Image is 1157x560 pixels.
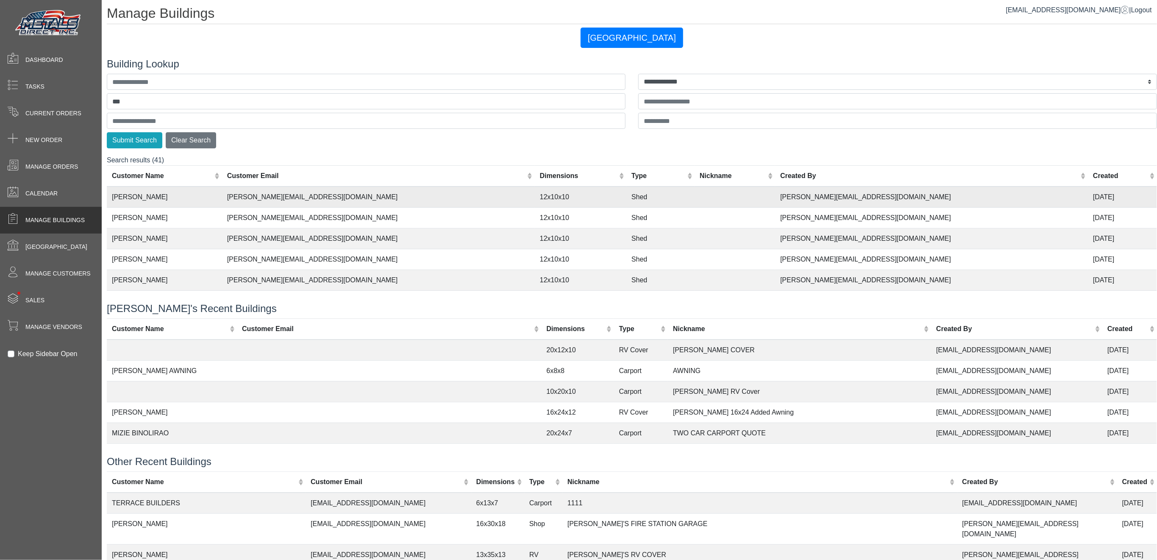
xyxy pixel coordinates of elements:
[1102,423,1157,443] td: [DATE]
[25,189,58,198] span: Calendar
[471,513,524,544] td: 16x30x18
[775,291,1088,312] td: [EMAIL_ADDRESS][DOMAIN_NAME]
[524,493,562,514] td: Carport
[1122,477,1148,487] div: Created
[957,493,1117,514] td: [EMAIL_ADDRESS][DOMAIN_NAME]
[619,324,659,334] div: Type
[668,423,931,443] td: TWO CAR CARPORT QUOTE
[107,5,1157,24] h1: Manage Buildings
[107,291,222,312] td: [PERSON_NAME]
[1006,5,1152,15] div: |
[614,360,668,381] td: Carport
[222,228,535,249] td: [PERSON_NAME][EMAIL_ADDRESS][DOMAIN_NAME]
[542,402,614,423] td: 16x24x12
[1117,513,1157,544] td: [DATE]
[936,324,1093,334] div: Created By
[542,381,614,402] td: 10x20x10
[931,423,1102,443] td: [EMAIL_ADDRESS][DOMAIN_NAME]
[1088,270,1157,291] td: [DATE]
[535,208,626,228] td: 12x10x10
[227,171,526,181] div: Customer Email
[166,132,216,148] button: Clear Search
[1088,291,1157,312] td: [DATE]
[614,423,668,443] td: Carport
[562,493,957,514] td: 1111
[25,269,91,278] span: Manage Customers
[222,208,535,228] td: [PERSON_NAME][EMAIL_ADDRESS][DOMAIN_NAME]
[112,171,212,181] div: Customer Name
[1107,324,1147,334] div: Created
[107,456,1157,468] h4: Other Recent Buildings
[775,208,1088,228] td: [PERSON_NAME][EMAIL_ADDRESS][DOMAIN_NAME]
[542,423,614,443] td: 20x24x7
[1093,171,1147,181] div: Created
[25,216,85,225] span: Manage Buildings
[535,291,626,312] td: 20x40x12
[775,249,1088,270] td: [PERSON_NAME][EMAIL_ADDRESS][DOMAIN_NAME]
[614,443,668,464] td: RV Cover
[222,187,535,208] td: [PERSON_NAME][EMAIL_ADDRESS][DOMAIN_NAME]
[626,291,695,312] td: Shop
[107,402,237,423] td: [PERSON_NAME]
[1006,6,1129,14] a: [EMAIL_ADDRESS][DOMAIN_NAME]
[222,270,535,291] td: [PERSON_NAME][EMAIL_ADDRESS][DOMAIN_NAME]
[107,443,237,464] td: [PERSON_NAME]
[529,477,553,487] div: Type
[668,360,931,381] td: AWNING
[311,477,462,487] div: Customer Email
[931,340,1102,361] td: [EMAIL_ADDRESS][DOMAIN_NAME]
[567,477,948,487] div: Nickname
[25,136,62,145] span: New Order
[547,324,605,334] div: Dimensions
[931,360,1102,381] td: [EMAIL_ADDRESS][DOMAIN_NAME]
[775,187,1088,208] td: [PERSON_NAME][EMAIL_ADDRESS][DOMAIN_NAME]
[107,360,237,381] td: [PERSON_NAME] AWNING
[1088,187,1157,208] td: [DATE]
[962,477,1108,487] div: Created By
[306,493,471,514] td: [EMAIL_ADDRESS][DOMAIN_NAME]
[1102,360,1157,381] td: [DATE]
[626,228,695,249] td: Shed
[614,381,668,402] td: Carport
[25,242,87,251] span: [GEOGRAPHIC_DATA]
[631,171,685,181] div: Type
[524,513,562,544] td: Shop
[700,171,766,181] div: Nickname
[626,187,695,208] td: Shed
[542,443,614,464] td: 15x22x12
[476,477,515,487] div: Dimensions
[222,249,535,270] td: [PERSON_NAME][EMAIL_ADDRESS][DOMAIN_NAME]
[306,513,471,544] td: [EMAIL_ADDRESS][DOMAIN_NAME]
[1131,6,1152,14] span: Logout
[25,109,81,118] span: Current Orders
[614,340,668,361] td: RV Cover
[626,270,695,291] td: Shed
[8,279,30,307] span: •
[540,171,617,181] div: Dimensions
[581,28,683,48] button: [GEOGRAPHIC_DATA]
[107,423,237,443] td: MIZIE BINOLIRAO
[107,493,306,514] td: TERRACE BUILDERS
[242,324,532,334] div: Customer Email
[673,324,922,334] div: Nickname
[18,349,78,359] label: Keep Sidebar Open
[775,270,1088,291] td: [PERSON_NAME][EMAIL_ADDRESS][DOMAIN_NAME]
[668,402,931,423] td: [PERSON_NAME] 16x24 Added Awning
[107,249,222,270] td: [PERSON_NAME]
[562,513,957,544] td: [PERSON_NAME]'S FIRE STATION GARAGE
[107,208,222,228] td: [PERSON_NAME]
[668,381,931,402] td: [PERSON_NAME] RV Cover
[614,402,668,423] td: RV Cover
[535,270,626,291] td: 12x10x10
[25,323,82,332] span: Manage Vendors
[542,360,614,381] td: 6x8x8
[626,249,695,270] td: Shed
[1117,493,1157,514] td: [DATE]
[25,82,44,91] span: Tasks
[112,324,228,334] div: Customer Name
[668,443,931,464] td: CARPORT QUOTE
[1088,208,1157,228] td: [DATE]
[107,270,222,291] td: [PERSON_NAME]
[1102,443,1157,464] td: [DATE]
